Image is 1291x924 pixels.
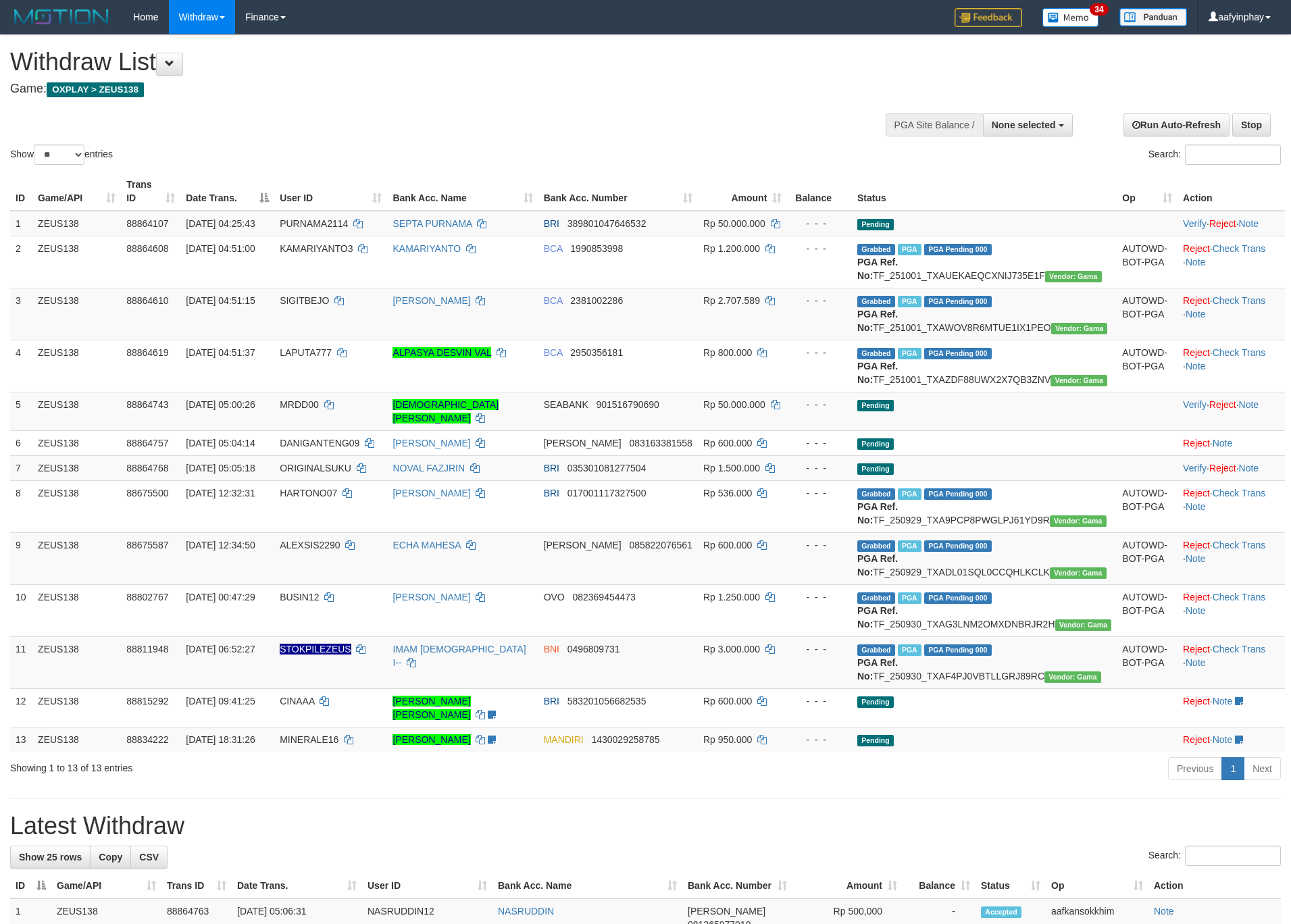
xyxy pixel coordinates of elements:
span: 88811948 [126,644,168,654]
a: Check Trans [1213,243,1266,254]
div: Showing 1 to 13 of 13 entries [10,756,528,775]
td: 4 [10,340,32,392]
span: MANDIRI [544,734,584,745]
span: PGA Pending [924,644,992,656]
b: PGA Ref. No: [857,361,898,385]
a: Note [1239,463,1259,473]
span: Pending [857,219,894,230]
div: - - - [792,538,846,552]
a: [PERSON_NAME] [393,438,470,448]
h4: Game: [10,82,847,96]
span: None selected [992,120,1056,130]
td: 11 [10,636,32,688]
span: Pending [857,463,894,475]
td: 3 [10,288,32,340]
span: Marked by aaftanly [898,244,921,255]
td: 6 [10,430,32,455]
span: Rp 800.000 [703,347,752,358]
span: Rp 600.000 [703,438,752,448]
td: 8 [10,480,32,532]
b: PGA Ref. No: [857,501,898,525]
span: Pending [857,438,894,450]
span: [DATE] 18:31:26 [186,734,255,745]
span: [DATE] 12:32:31 [186,488,255,498]
span: [DATE] 05:04:14 [186,438,255,448]
a: Check Trans [1213,347,1266,358]
a: Reject [1183,644,1210,654]
div: - - - [792,461,846,475]
td: · · [1178,584,1285,636]
button: None selected [983,113,1073,136]
span: Grabbed [857,296,895,307]
span: [DATE] 00:47:29 [186,592,255,602]
td: ZEUS138 [32,211,121,236]
td: 12 [10,688,32,727]
span: Pending [857,696,894,708]
a: [PERSON_NAME] [393,295,470,306]
th: Status [852,172,1117,211]
span: [DATE] 05:00:26 [186,399,255,410]
td: ZEUS138 [32,288,121,340]
a: Note [1239,218,1259,229]
div: - - - [792,217,846,230]
a: Run Auto-Refresh [1123,113,1230,136]
span: Copy 017001117327500 to clipboard [567,488,647,498]
b: PGA Ref. No: [857,553,898,577]
a: Check Trans [1213,488,1266,498]
span: Rp 536.000 [703,488,752,498]
td: 9 [10,532,32,584]
span: BRI [544,488,559,498]
span: PGA Pending [924,244,992,255]
td: · · [1178,288,1285,340]
a: Note [1213,438,1233,448]
input: Search: [1185,145,1281,165]
div: PGA Site Balance / [886,113,983,136]
td: ZEUS138 [32,532,121,584]
h1: Withdraw List [10,49,847,76]
span: OXPLAY > ZEUS138 [47,82,144,97]
img: Button%20Memo.svg [1042,8,1099,27]
span: SEABANK [544,399,588,410]
span: PGA Pending [924,296,992,307]
a: Next [1244,757,1281,780]
a: SEPTA PURNAMA [393,218,472,229]
a: Reject [1183,347,1210,358]
th: Balance: activate to sort column ascending [903,873,976,898]
th: Op: activate to sort column ascending [1117,172,1178,211]
span: Vendor URL: https://trx31.1velocity.biz [1055,619,1112,631]
b: PGA Ref. No: [857,257,898,281]
span: 88864619 [126,347,168,358]
span: Copy 085822076561 to clipboard [629,540,692,550]
th: Date Trans.: activate to sort column ascending [232,873,362,898]
a: NASRUDDIN [498,906,554,917]
span: Vendor URL: https://trx31.1velocity.biz [1050,375,1107,386]
th: Amount: activate to sort column ascending [792,873,903,898]
a: Reject [1183,540,1210,550]
th: Trans ID: activate to sort column ascending [121,172,180,211]
span: 88864608 [126,243,168,254]
a: [PERSON_NAME] [393,734,470,745]
b: PGA Ref. No: [857,605,898,630]
td: AUTOWD-BOT-PGA [1117,532,1178,584]
td: ZEUS138 [32,392,121,430]
span: Rp 1.200.000 [703,243,760,254]
td: · · [1178,236,1285,288]
span: Rp 50.000.000 [703,218,765,229]
span: Rp 950.000 [703,734,752,745]
th: User ID: activate to sort column ascending [362,873,492,898]
span: BUSIN12 [280,592,319,602]
a: 1 [1221,757,1244,780]
td: AUTOWD-BOT-PGA [1117,584,1178,636]
span: [DATE] 04:51:37 [186,347,255,358]
td: TF_251001_TXAWOV8R6MTUE1IX1PEO [852,288,1117,340]
a: Check Trans [1213,540,1266,550]
a: Verify [1183,218,1207,229]
span: Copy 389801047646532 to clipboard [567,218,647,229]
span: Copy 2381002286 to clipboard [570,295,623,306]
a: [PERSON_NAME] [393,592,470,602]
td: ZEUS138 [32,455,121,480]
span: [DATE] 04:51:15 [186,295,255,306]
td: 1 [10,211,32,236]
th: Action [1148,873,1281,898]
td: ZEUS138 [32,688,121,727]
